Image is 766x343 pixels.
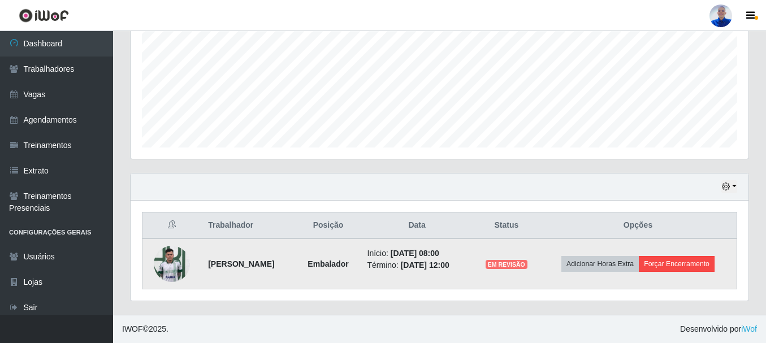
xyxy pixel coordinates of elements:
[539,212,737,239] th: Opções
[154,240,190,288] img: 1698057093105.jpeg
[474,212,539,239] th: Status
[486,260,527,269] span: EM REVISÃO
[296,212,361,239] th: Posição
[401,260,449,270] time: [DATE] 12:00
[680,323,757,335] span: Desenvolvido por
[19,8,69,23] img: CoreUI Logo
[367,259,467,271] li: Término:
[361,212,474,239] th: Data
[208,259,274,268] strong: [PERSON_NAME]
[561,256,639,272] button: Adicionar Horas Extra
[122,324,143,333] span: IWOF
[391,249,439,258] time: [DATE] 08:00
[122,323,168,335] span: © 2025 .
[367,248,467,259] li: Início:
[308,259,348,268] strong: Embalador
[639,256,715,272] button: Forçar Encerramento
[201,212,296,239] th: Trabalhador
[741,324,757,333] a: iWof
